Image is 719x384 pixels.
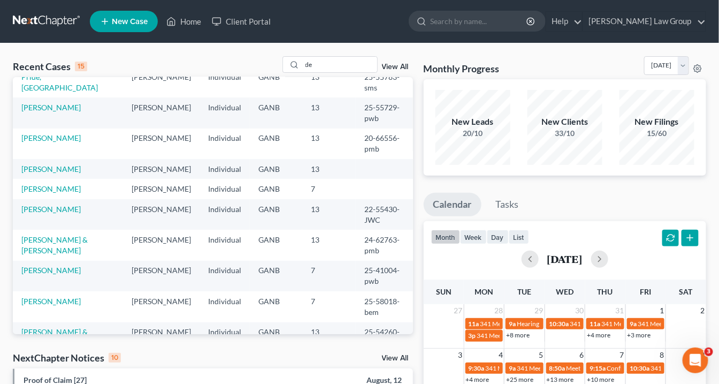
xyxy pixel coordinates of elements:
[250,129,302,159] td: GANB
[556,287,573,296] span: Wed
[356,230,413,260] td: 24-62763-pmb
[250,179,302,199] td: GANB
[538,349,545,362] span: 5
[424,193,481,216] a: Calendar
[430,11,528,31] input: Search by name...
[123,67,200,97] td: [PERSON_NAME]
[356,97,413,128] td: 25-55729-pwb
[13,60,87,73] div: Recent Cases
[21,72,98,92] a: Pride, [GEOGRAPHIC_DATA]
[460,230,487,244] button: week
[21,184,81,193] a: [PERSON_NAME]
[527,128,602,139] div: 33/10
[619,128,694,139] div: 15/60
[123,199,200,230] td: [PERSON_NAME]
[486,364,582,372] span: 341 Meeting for [PERSON_NAME]
[250,291,302,322] td: GANB
[527,116,602,128] div: New Clients
[640,287,651,296] span: Fri
[200,97,250,128] td: Individual
[200,322,250,353] td: Individual
[356,199,413,230] td: 22-55430-JWC
[250,159,302,179] td: GANB
[705,348,713,356] span: 3
[424,62,500,75] h3: Monthly Progress
[112,18,148,26] span: New Case
[302,159,356,179] td: 13
[123,230,200,260] td: [PERSON_NAME]
[200,67,250,97] td: Individual
[469,320,479,328] span: 11a
[431,230,460,244] button: month
[583,12,706,31] a: [PERSON_NAME] Law Group
[356,129,413,159] td: 20-66556-pmb
[469,364,485,372] span: 9:30a
[21,164,81,174] a: [PERSON_NAME]
[475,287,493,296] span: Mon
[200,261,250,291] td: Individual
[109,353,121,363] div: 10
[547,253,583,265] h2: [DATE]
[200,291,250,322] td: Individual
[683,348,708,373] iframe: Intercom live chat
[161,12,206,31] a: Home
[123,322,200,353] td: [PERSON_NAME]
[356,322,413,353] td: 25-54260-sms
[619,116,694,128] div: New Filings
[250,97,302,128] td: GANB
[382,63,409,71] a: View All
[302,129,356,159] td: 13
[200,199,250,230] td: Individual
[21,297,81,306] a: [PERSON_NAME]
[517,364,613,372] span: 341 Meeting for [PERSON_NAME]
[628,331,651,339] a: +3 more
[457,349,464,362] span: 3
[123,179,200,199] td: [PERSON_NAME]
[574,304,585,317] span: 30
[200,129,250,159] td: Individual
[21,235,88,255] a: [PERSON_NAME] & [PERSON_NAME]
[567,364,651,372] span: Meeting for [PERSON_NAME]
[546,12,582,31] a: Help
[382,355,409,362] a: View All
[250,67,302,97] td: GANB
[509,230,529,244] button: list
[435,128,510,139] div: 20/10
[498,349,504,362] span: 4
[487,230,509,244] button: day
[619,349,625,362] span: 7
[302,97,356,128] td: 13
[75,62,87,71] div: 15
[486,193,529,216] a: Tasks
[302,67,356,97] td: 13
[534,304,545,317] span: 29
[506,375,533,383] a: +25 more
[123,97,200,128] td: [PERSON_NAME]
[302,230,356,260] td: 13
[123,129,200,159] td: [PERSON_NAME]
[21,327,88,347] a: [PERSON_NAME] & [PERSON_NAME]
[598,287,613,296] span: Thu
[466,375,489,383] a: +4 more
[615,304,625,317] span: 31
[123,261,200,291] td: [PERSON_NAME]
[435,116,510,128] div: New Leads
[587,331,610,339] a: +4 more
[549,320,569,328] span: 10:30a
[700,304,706,317] span: 2
[123,291,200,322] td: [PERSON_NAME]
[480,320,577,328] span: 341 Meeting for [PERSON_NAME]
[21,266,81,275] a: [PERSON_NAME]
[578,349,585,362] span: 6
[659,349,666,362] span: 8
[590,320,600,328] span: 11a
[21,133,81,142] a: [PERSON_NAME]
[21,205,81,214] a: [PERSON_NAME]
[679,287,693,296] span: Sat
[13,351,121,364] div: NextChapter Notices
[250,199,302,230] td: GANB
[200,179,250,199] td: Individual
[506,331,530,339] a: +8 more
[250,261,302,291] td: GANB
[587,375,614,383] a: +10 more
